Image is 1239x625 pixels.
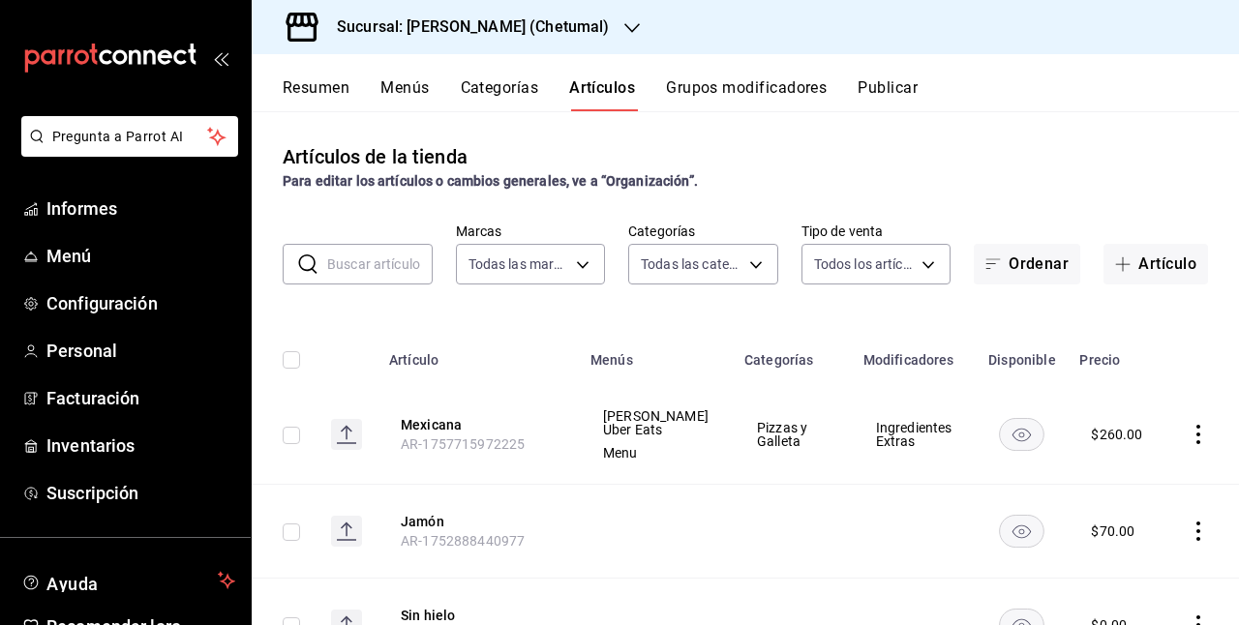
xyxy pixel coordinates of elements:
span: Todas las marcas, Sin marca [468,254,570,274]
button: abrir_cajón_menú [213,50,228,66]
font: Categorías [461,78,539,97]
font: Categorías [744,353,814,369]
font: Precio [1079,353,1120,369]
span: Ingredientes Extras [876,421,952,448]
span: AR-1752888440977 [401,533,525,549]
font: Inventarios [46,435,135,456]
div: $ 260.00 [1091,425,1142,444]
font: Menús [590,353,633,369]
button: availability-product [999,418,1044,451]
div: $ 70.00 [1091,521,1134,541]
font: Ayuda [46,574,99,594]
font: Suscripción [46,483,138,503]
button: Pregunta a Parrot AI [21,116,238,157]
font: Configuración [46,293,158,313]
font: Ordenar [1009,254,1069,273]
button: edit-product-location [401,415,556,434]
font: Artículo [1138,254,1196,273]
font: Artículo [389,353,438,369]
input: Buscar artículo [327,245,433,283]
span: [PERSON_NAME] Uber Eats [603,409,709,436]
button: Ordenar [974,244,1080,284]
font: Pregunta a Parrot AI [52,129,184,144]
button: availability-product [999,515,1044,548]
font: Artículos [569,78,635,97]
font: Menús [380,78,429,97]
button: edit-product-location [401,606,556,625]
font: Personal [46,341,117,361]
font: Marcas [456,223,502,238]
a: Pregunta a Parrot AI [14,140,238,161]
font: Disponible [988,353,1056,369]
font: Publicar [858,78,918,97]
font: Sucursal: [PERSON_NAME] (Chetumal) [337,17,609,36]
div: pestañas de navegación [283,77,1239,111]
font: Grupos modificadores [666,78,827,97]
span: Menu [603,446,709,460]
font: Categorías [628,223,695,238]
font: Modificadores [863,353,954,369]
font: Todos los artículos [814,256,929,272]
font: Menú [46,246,92,266]
button: edit-product-location [401,512,556,531]
button: Artículo [1103,244,1208,284]
font: Tipo de venta [801,223,884,238]
span: Todas las categorías, Sin categoría [641,254,742,274]
span: AR-1757715972225 [401,436,525,452]
font: Informes [46,198,117,219]
font: Facturación [46,388,139,408]
span: Pizzas y Galleta [757,421,828,448]
font: Resumen [283,78,349,97]
button: actions [1189,521,1208,541]
button: actions [1189,425,1208,444]
font: Artículos de la tienda [283,145,468,168]
font: Para editar los artículos o cambios generales, ve a “Organización”. [283,173,698,189]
